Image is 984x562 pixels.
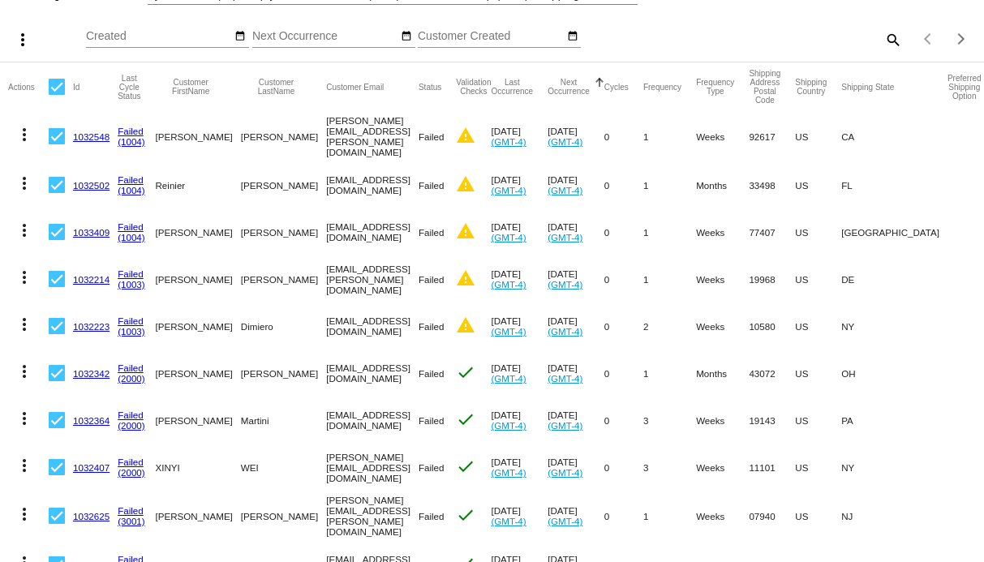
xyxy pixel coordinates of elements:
mat-cell: [PERSON_NAME] [155,491,240,541]
a: Failed [118,221,144,232]
mat-cell: Weeks [696,208,749,255]
input: Next Occurrence [252,30,398,43]
mat-cell: CA [841,111,947,161]
mat-cell: [PERSON_NAME][EMAIL_ADDRESS][DOMAIN_NAME] [326,444,419,491]
a: 1032342 [73,368,110,379]
mat-cell: [PERSON_NAME] [241,255,326,302]
mat-cell: NJ [841,491,947,541]
a: (GMT-4) [491,467,526,478]
mat-cell: 3 [643,444,696,491]
mat-cell: [PERSON_NAME] [155,397,240,444]
mat-cell: US [795,444,841,491]
mat-cell: OH [841,350,947,397]
mat-cell: US [795,397,841,444]
mat-cell: 0 [604,302,643,350]
mat-icon: date_range [567,30,578,43]
span: Failed [419,227,445,238]
a: (1003) [118,279,145,290]
a: (GMT-4) [491,516,526,526]
mat-icon: warning [456,221,475,241]
mat-cell: NY [841,302,947,350]
a: Failed [118,457,144,467]
mat-cell: WEI [241,444,326,491]
button: Change sorting for Cycles [604,82,629,92]
a: Failed [118,174,144,185]
span: Failed [419,368,445,379]
a: (GMT-4) [548,326,582,337]
mat-cell: [PERSON_NAME][EMAIL_ADDRESS][PERSON_NAME][DOMAIN_NAME] [326,491,419,541]
mat-cell: [PERSON_NAME] [155,208,240,255]
mat-cell: [PERSON_NAME][EMAIL_ADDRESS][PERSON_NAME][DOMAIN_NAME] [326,111,419,161]
mat-cell: Weeks [696,302,749,350]
mat-icon: more_vert [15,362,34,381]
a: (2000) [118,420,145,431]
span: Failed [419,321,445,332]
button: Change sorting for ShippingState [841,82,894,92]
a: 1032214 [73,274,110,285]
a: 1032502 [73,180,110,191]
mat-cell: 19968 [749,255,795,302]
a: (GMT-4) [491,326,526,337]
mat-cell: [DATE] [491,302,548,350]
mat-cell: Martini [241,397,326,444]
mat-cell: 10580 [749,302,795,350]
mat-cell: 1 [643,255,696,302]
mat-cell: [DATE] [548,444,604,491]
mat-icon: date_range [234,30,246,43]
mat-header-cell: Validation Checks [456,62,491,111]
mat-cell: [PERSON_NAME] [155,255,240,302]
mat-icon: more_vert [15,315,34,334]
mat-cell: 0 [604,397,643,444]
mat-cell: [DATE] [491,161,548,208]
a: (GMT-4) [548,467,582,478]
mat-icon: more_vert [15,504,34,524]
mat-cell: Weeks [696,255,749,302]
mat-icon: date_range [401,30,412,43]
mat-icon: more_vert [15,221,34,240]
mat-cell: [PERSON_NAME] [155,111,240,161]
a: (2000) [118,373,145,384]
a: 1032548 [73,131,110,142]
mat-cell: 19143 [749,397,795,444]
mat-cell: 0 [604,350,643,397]
a: (GMT-4) [548,185,582,195]
mat-cell: [DATE] [491,397,548,444]
mat-cell: [EMAIL_ADDRESS][DOMAIN_NAME] [326,397,419,444]
mat-cell: [DATE] [491,255,548,302]
a: (GMT-4) [491,420,526,431]
mat-icon: check [456,505,475,525]
mat-cell: [DATE] [548,208,604,255]
button: Change sorting for LastOccurrenceUtc [491,78,533,96]
a: (GMT-4) [548,373,582,384]
button: Change sorting for CustomerLastName [241,78,312,96]
a: 1032223 [73,321,110,332]
mat-cell: XINYI [155,444,240,491]
mat-cell: PA [841,397,947,444]
button: Change sorting for CustomerFirstName [155,78,226,96]
button: Change sorting for ShippingPostcode [749,69,780,105]
mat-cell: US [795,350,841,397]
mat-cell: [EMAIL_ADDRESS][PERSON_NAME][DOMAIN_NAME] [326,255,419,302]
mat-cell: Weeks [696,397,749,444]
span: Failed [419,511,445,521]
a: Failed [118,268,144,279]
span: Failed [419,131,445,142]
mat-cell: 1 [643,491,696,541]
mat-cell: 0 [604,444,643,491]
mat-cell: US [795,302,841,350]
button: Change sorting for CustomerEmail [326,82,384,92]
mat-icon: check [456,457,475,476]
mat-cell: [PERSON_NAME] [241,350,326,397]
mat-icon: check [456,410,475,429]
mat-cell: [PERSON_NAME] [155,302,240,350]
mat-cell: US [795,255,841,302]
mat-cell: [EMAIL_ADDRESS][DOMAIN_NAME] [326,161,419,208]
mat-icon: check [456,363,475,382]
mat-cell: [DATE] [548,397,604,444]
mat-cell: US [795,111,841,161]
mat-cell: [DATE] [548,161,604,208]
mat-cell: [EMAIL_ADDRESS][DOMAIN_NAME] [326,208,419,255]
a: (GMT-4) [491,279,526,290]
mat-icon: warning [456,126,475,145]
mat-cell: 07940 [749,491,795,541]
